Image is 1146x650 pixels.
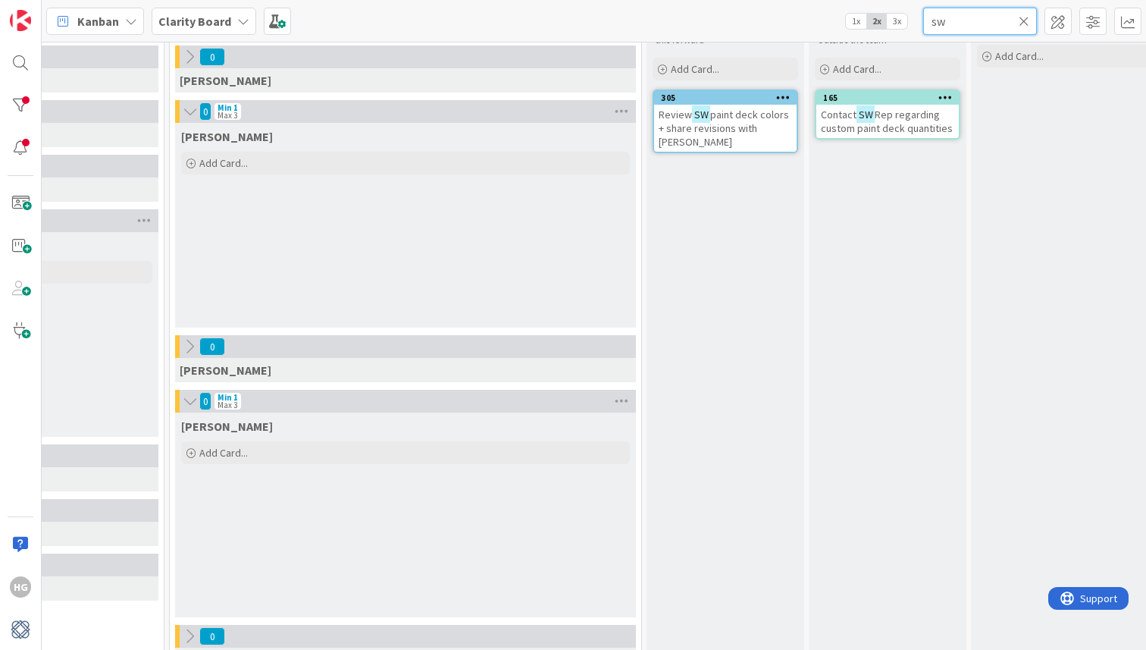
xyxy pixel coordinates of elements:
[823,93,959,103] div: 165
[199,392,211,410] span: 0
[821,108,856,121] span: Contact
[816,91,959,105] div: 165
[199,338,225,356] span: 0
[10,576,31,598] div: HG
[180,363,271,378] span: Lisa K.
[218,394,238,401] div: Min 1
[833,62,881,76] span: Add Card...
[218,401,237,409] div: Max 3
[158,14,231,29] b: Clarity Board
[654,91,797,152] div: 305ReviewSWpaint deck colors + share revisions with [PERSON_NAME]
[815,89,960,140] a: 165ContactSWRep regarding custom paint deck quantities
[659,108,692,121] span: Review
[654,91,797,105] div: 305
[10,619,31,640] img: avatar
[866,14,887,29] span: 2x
[671,62,719,76] span: Add Card...
[653,89,798,153] a: 305ReviewSWpaint deck colors + share revisions with [PERSON_NAME]
[846,14,866,29] span: 1x
[181,419,273,434] span: Hannah
[218,104,238,111] div: Min 1
[199,627,225,645] span: 0
[692,105,710,123] mark: SW
[856,105,875,123] mark: SW
[218,111,237,119] div: Max 3
[199,156,248,170] span: Add Card...
[923,8,1037,35] input: Quick Filter...
[199,446,248,460] span: Add Card...
[180,73,271,88] span: Gina
[181,129,273,144] span: Lisa T.
[821,108,953,135] span: Rep regarding custom paint deck quantities
[816,91,959,138] div: 165ContactSWRep regarding custom paint deck quantities
[10,10,31,31] img: Visit kanbanzone.com
[661,93,797,103] div: 305
[659,108,789,149] span: paint deck colors + share revisions with [PERSON_NAME]
[887,14,907,29] span: 3x
[32,2,69,20] span: Support
[995,49,1044,63] span: Add Card...
[77,12,119,30] span: Kanban
[199,48,225,66] span: 0
[199,102,211,121] span: 0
